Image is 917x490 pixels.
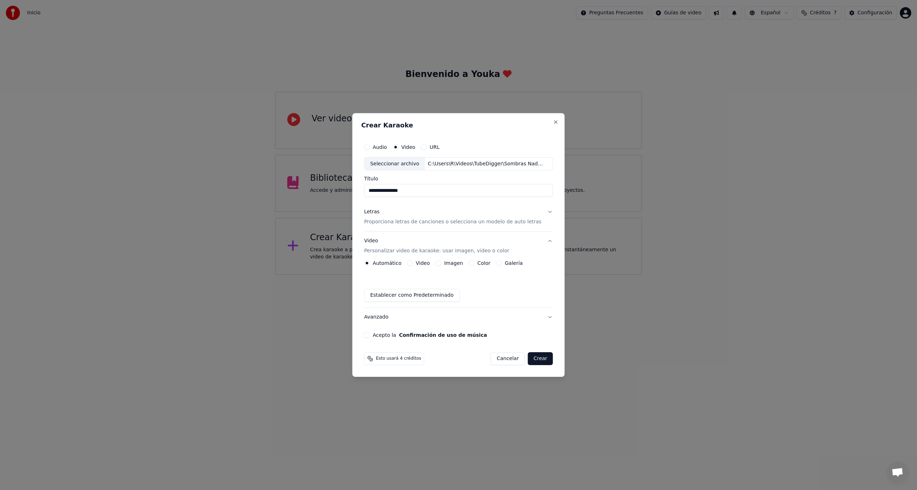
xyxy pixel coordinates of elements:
button: Acepto la [399,333,487,338]
p: Proporciona letras de canciones o selecciona un modelo de auto letras [364,219,541,226]
label: URL [429,145,440,150]
label: Video [401,145,415,150]
button: Avanzado [364,308,553,326]
div: Letras [364,209,379,216]
button: Establecer como Predeterminado [364,289,460,302]
label: Color [477,261,491,266]
button: Crear [528,352,553,365]
button: LetrasProporciona letras de canciones o selecciona un modelo de auto letras [364,203,553,232]
label: Audio [373,145,387,150]
span: Esto usará 4 créditos [376,356,421,362]
button: Cancelar [491,352,525,365]
p: Personalizar video de karaoke: usar imagen, video o color [364,247,509,254]
label: Automático [373,261,401,266]
div: C:\Users\R\Videos\TubeDigger\Sombras Nada Más.webm [425,160,547,168]
label: Imagen [444,261,463,266]
label: Video [416,261,430,266]
div: Video [364,238,509,255]
div: VideoPersonalizar video de karaoke: usar imagen, video o color [364,260,553,307]
div: Seleccionar archivo [364,157,425,170]
h2: Crear Karaoke [361,122,556,128]
label: Galería [505,261,523,266]
label: Título [364,176,553,181]
label: Acepto la [373,333,487,338]
button: VideoPersonalizar video de karaoke: usar imagen, video o color [364,232,553,261]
